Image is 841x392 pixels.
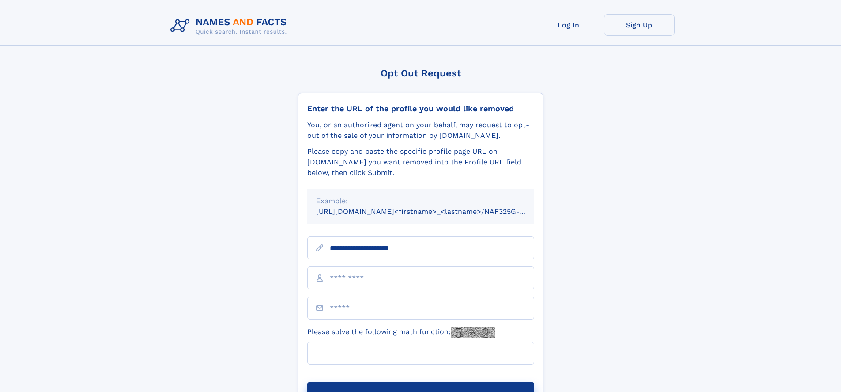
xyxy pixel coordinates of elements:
div: Enter the URL of the profile you would like removed [307,104,534,114]
div: Opt Out Request [298,68,543,79]
div: You, or an authorized agent on your behalf, may request to opt-out of the sale of your informatio... [307,120,534,141]
img: Logo Names and Facts [167,14,294,38]
a: Log In [533,14,604,36]
label: Please solve the following math function: [307,327,495,338]
small: [URL][DOMAIN_NAME]<firstname>_<lastname>/NAF325G-xxxxxxxx [316,207,551,216]
div: Please copy and paste the specific profile page URL on [DOMAIN_NAME] you want removed into the Pr... [307,146,534,178]
a: Sign Up [604,14,675,36]
div: Example: [316,196,525,206]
